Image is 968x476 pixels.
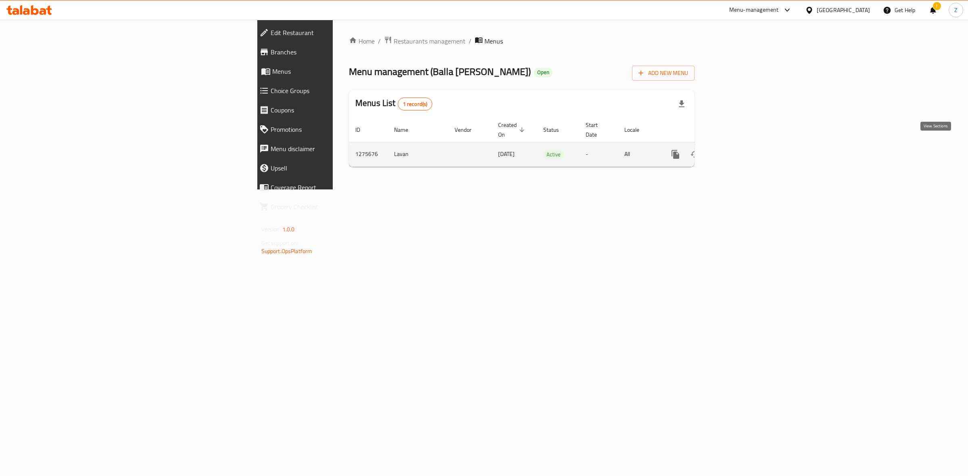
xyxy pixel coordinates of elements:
[384,36,465,46] a: Restaurants management
[253,81,419,100] a: Choice Groups
[394,36,465,46] span: Restaurants management
[261,238,298,248] span: Get support on:
[253,100,419,120] a: Coupons
[271,105,413,115] span: Coupons
[349,62,531,81] span: Menu management ( Balla [PERSON_NAME] )
[817,6,870,15] div: [GEOGRAPHIC_DATA]
[729,5,779,15] div: Menu-management
[271,144,413,154] span: Menu disclaimer
[271,125,413,134] span: Promotions
[261,224,281,235] span: Version:
[355,97,432,110] h2: Menus List
[638,68,688,78] span: Add New Menu
[253,120,419,139] a: Promotions
[349,118,750,167] table: enhanced table
[398,98,433,110] div: Total records count
[498,120,527,139] span: Created On
[398,100,432,108] span: 1 record(s)
[282,224,295,235] span: 1.0.0
[253,158,419,178] a: Upsell
[271,163,413,173] span: Upsell
[498,149,515,159] span: [DATE]
[253,139,419,158] a: Menu disclaimer
[455,125,482,135] span: Vendor
[534,69,553,76] span: Open
[271,28,413,37] span: Edit Restaurant
[659,118,750,142] th: Actions
[954,6,958,15] span: Z
[672,94,691,114] div: Export file
[253,197,419,216] a: Grocery Checklist
[253,23,419,42] a: Edit Restaurant
[394,125,419,135] span: Name
[632,66,695,81] button: Add New Menu
[355,125,371,135] span: ID
[271,202,413,212] span: Grocery Checklist
[579,142,618,166] td: -
[618,142,659,166] td: All
[253,62,419,81] a: Menus
[349,36,695,46] nav: breadcrumb
[666,145,685,164] button: more
[271,47,413,57] span: Branches
[543,125,570,135] span: Status
[624,125,650,135] span: Locale
[253,178,419,197] a: Coverage Report
[534,68,553,77] div: Open
[543,150,564,159] span: Active
[469,36,471,46] li: /
[586,120,608,139] span: Start Date
[253,42,419,62] a: Branches
[685,145,705,164] button: Change Status
[484,36,503,46] span: Menus
[271,86,413,96] span: Choice Groups
[272,67,413,76] span: Menus
[261,246,313,256] a: Support.OpsPlatform
[271,183,413,192] span: Coverage Report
